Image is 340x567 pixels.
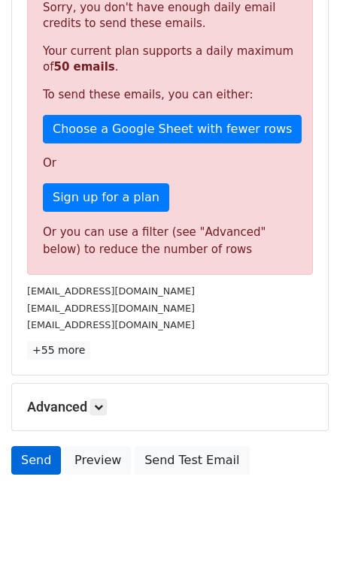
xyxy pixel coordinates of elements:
[43,44,297,75] p: Your current plan supports a daily maximum of .
[53,60,114,74] strong: 50 emails
[27,341,90,360] a: +55 more
[43,224,297,258] div: Or you can use a filter (see "Advanced" below) to reduce the number of rows
[43,183,169,212] a: Sign up for a plan
[27,285,195,297] small: [EMAIL_ADDRESS][DOMAIN_NAME]
[43,115,302,143] a: Choose a Google Sheet with fewer rows
[11,446,61,475] a: Send
[265,495,340,567] iframe: Chat Widget
[43,155,297,171] p: Or
[27,319,195,330] small: [EMAIL_ADDRESS][DOMAIN_NAME]
[27,399,313,415] h5: Advanced
[43,87,297,103] p: To send these emails, you can either:
[65,446,131,475] a: Preview
[265,495,340,567] div: Widget de chat
[135,446,249,475] a: Send Test Email
[27,303,195,314] small: [EMAIL_ADDRESS][DOMAIN_NAME]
